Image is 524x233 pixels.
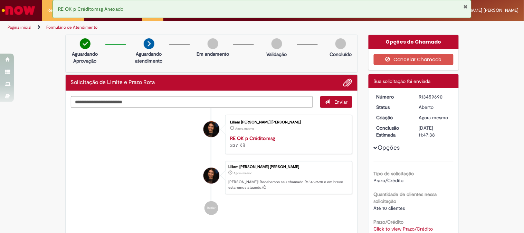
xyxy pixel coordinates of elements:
[197,50,229,57] p: Em andamento
[419,124,451,138] div: [DATE] 11:47:38
[419,114,448,121] time: 28/08/2025 17:47:33
[68,50,102,64] p: Aguardando Aprovação
[330,51,352,58] p: Concluído
[374,170,414,177] b: Tipo de solicitação
[374,78,431,84] span: Sua solicitação foi enviada
[230,135,275,141] a: RE OK p Crédito.msg
[58,6,123,12] span: RE OK p Crédito.msg Anexado
[371,93,414,100] dt: Número
[320,96,352,108] button: Enviar
[203,121,219,137] div: Liliam Karla Kupfer Jose
[419,114,448,121] span: Agora mesmo
[8,25,31,30] a: Página inicial
[46,25,97,30] a: Formulário de Atendimento
[371,114,414,121] dt: Criação
[374,191,437,204] b: Quantidade de clientes nessa solicitação
[374,219,404,225] b: Prazo/Crédito
[1,3,36,17] img: ServiceNow
[371,124,414,138] dt: Conclusão Estimada
[234,171,252,175] span: Agora mesmo
[374,205,405,211] span: Até 10 clientes
[463,4,468,9] button: Fechar Notificação
[71,80,155,86] h2: Solicitação de Limite e Prazo Rota Histórico de tíquete
[208,38,218,49] img: img-circle-grey.png
[235,127,254,131] span: Agora mesmo
[71,161,353,194] li: Liliam Karla Kupfer Jose
[374,54,454,65] button: Cancelar Chamado
[419,114,451,121] div: 28/08/2025 17:47:33
[371,104,414,111] dt: Status
[419,104,451,111] div: Aberto
[71,96,313,108] textarea: Digite sua mensagem aqui...
[132,50,166,64] p: Aguardando atendimento
[230,120,345,124] div: Liliam [PERSON_NAME] [PERSON_NAME]
[5,21,344,34] ul: Trilhas de página
[374,226,433,232] a: Click to view Prazo/Crédito
[419,93,451,100] div: R13459690
[235,127,254,131] time: 28/08/2025 17:47:16
[71,108,353,222] ul: Histórico de tíquete
[47,7,72,14] span: Requisições
[80,38,90,49] img: check-circle-green.png
[334,99,348,105] span: Enviar
[435,7,519,13] span: Liliam [PERSON_NAME] [PERSON_NAME]
[203,168,219,184] div: Liliam Karla Kupfer Jose
[335,38,346,49] img: img-circle-grey.png
[144,38,154,49] img: arrow-next.png
[343,78,352,87] button: Adicionar anexos
[230,135,345,149] div: 337 KB
[374,177,404,184] span: Prazo/Crédito
[228,179,349,190] p: [PERSON_NAME]! Recebemos seu chamado R13459690 e em breve estaremos atuando.
[271,38,282,49] img: img-circle-grey.png
[228,165,349,169] div: Liliam [PERSON_NAME] [PERSON_NAME]
[234,171,252,175] time: 28/08/2025 17:47:33
[369,35,459,49] div: Opções do Chamado
[267,51,287,58] p: Validação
